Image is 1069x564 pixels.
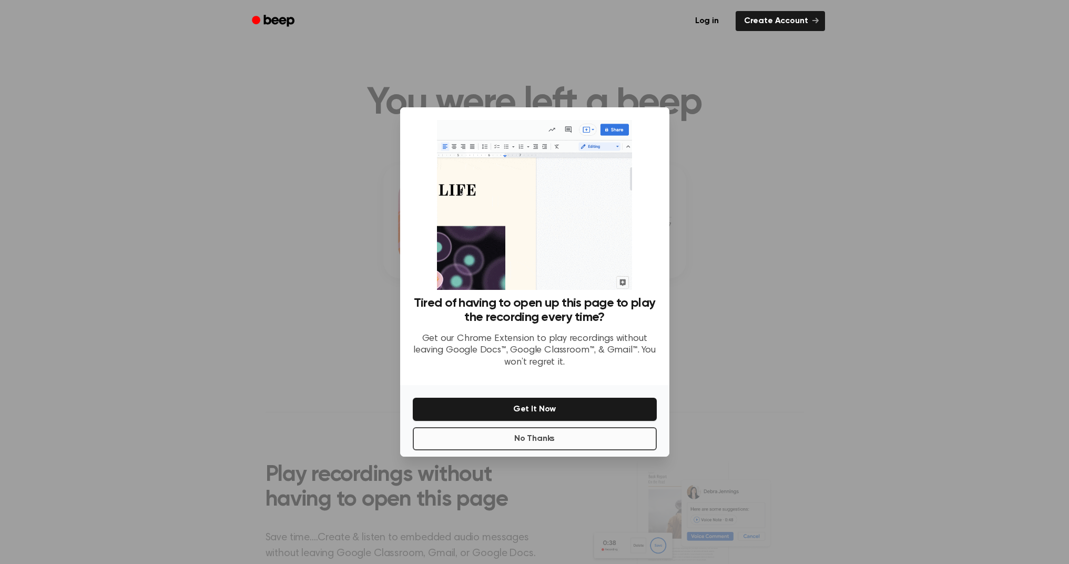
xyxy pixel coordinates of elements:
a: Log in [685,9,729,33]
button: No Thanks [413,427,657,450]
p: Get our Chrome Extension to play recordings without leaving Google Docs™, Google Classroom™, & Gm... [413,333,657,369]
img: Beep extension in action [437,120,632,290]
a: Create Account [736,11,825,31]
button: Get It Now [413,398,657,421]
h3: Tired of having to open up this page to play the recording every time? [413,296,657,325]
a: Beep [245,11,304,32]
